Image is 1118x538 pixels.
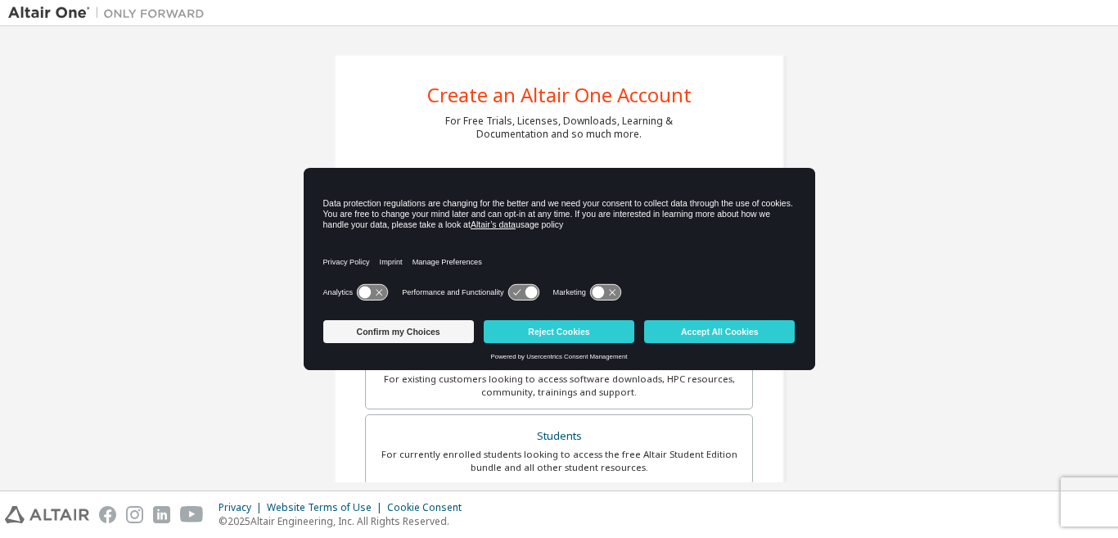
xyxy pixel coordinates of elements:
div: For existing customers looking to access software downloads, HPC resources, community, trainings ... [376,373,742,399]
div: For currently enrolled students looking to access the free Altair Student Edition bundle and all ... [376,448,742,474]
img: instagram.svg [126,506,143,523]
img: altair_logo.svg [5,506,89,523]
div: For Free Trials, Licenses, Downloads, Learning & Documentation and so much more. [445,115,673,141]
img: facebook.svg [99,506,116,523]
div: Students [376,425,742,448]
div: Cookie Consent [387,501,471,514]
div: Privacy [219,501,267,514]
p: © 2025 Altair Engineering, Inc. All Rights Reserved. [219,514,471,528]
img: Altair One [8,5,213,21]
img: youtube.svg [180,506,204,523]
div: Create an Altair One Account [427,85,692,105]
div: Website Terms of Use [267,501,387,514]
img: linkedin.svg [153,506,170,523]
